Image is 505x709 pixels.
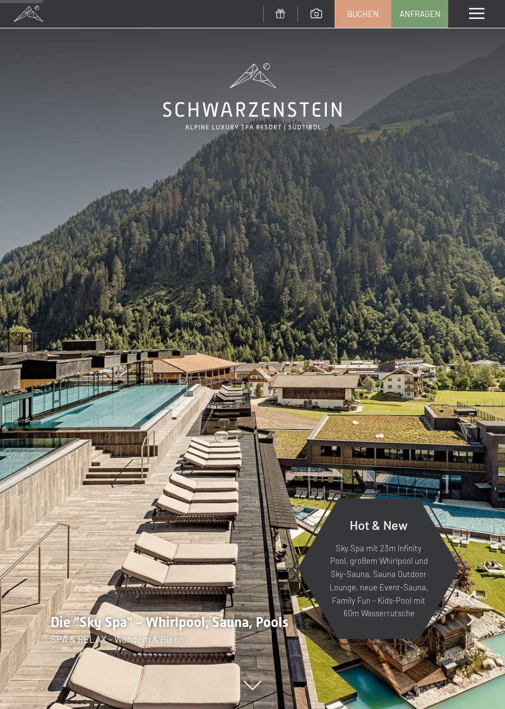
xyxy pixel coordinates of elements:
[50,633,184,645] span: SPA & RELAX - Wandern & Biken
[400,8,441,20] span: Anfragen
[350,517,408,532] span: Hot & New
[335,1,391,27] a: Buchen
[297,498,461,640] a: Hot & New Sky Spa mit 23m Infinity Pool, großem Whirlpool und Sky-Sauna, Sauna Outdoor Lounge, ne...
[464,632,468,646] span: 1
[328,542,429,621] p: Sky Spa mit 23m Infinity Pool, großem Whirlpool und Sky-Sauna, Sauna Outdoor Lounge, neue Event-S...
[392,1,448,27] a: Anfragen
[468,632,472,646] span: /
[347,8,379,20] span: Buchen
[50,614,288,630] span: Die "Sky Spa" - Whirlpool, Sauna, Pools
[472,632,477,646] span: 8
